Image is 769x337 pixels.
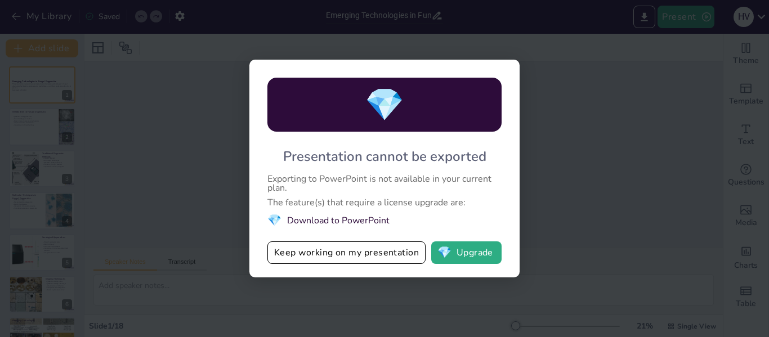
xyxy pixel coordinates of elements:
button: Keep working on my presentation [267,241,426,264]
div: The feature(s) that require a license upgrade are: [267,198,502,207]
button: diamondUpgrade [431,241,502,264]
li: Download to PowerPoint [267,213,502,228]
div: Presentation cannot be exported [283,147,486,165]
div: Exporting to PowerPoint is not available in your current plan. [267,174,502,192]
span: diamond [267,213,281,228]
span: diamond [365,83,404,127]
span: diamond [437,247,451,258]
